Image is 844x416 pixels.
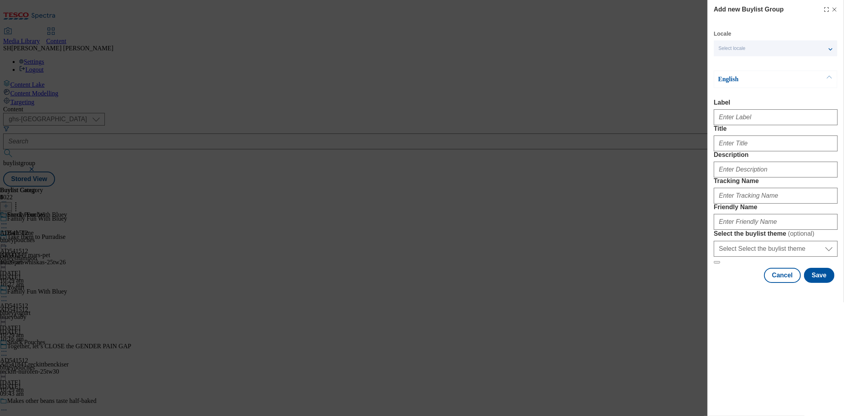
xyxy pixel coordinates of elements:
[714,125,838,132] label: Title
[714,135,838,151] input: Enter Title
[714,99,838,106] label: Label
[714,230,838,238] label: Select the buylist theme
[714,177,838,185] label: Tracking Name
[788,230,815,237] span: ( optional )
[718,75,801,83] p: English
[714,188,838,204] input: Enter Tracking Name
[714,214,838,230] input: Enter Friendly Name
[714,109,838,125] input: Enter Label
[804,268,835,283] button: Save
[714,162,838,177] input: Enter Description
[719,46,745,52] span: Select locale
[714,151,838,158] label: Description
[714,5,784,14] h4: Add new Buylist Group
[714,40,837,56] button: Select locale
[714,204,838,211] label: Friendly Name
[714,32,731,36] label: Locale
[764,268,800,283] button: Cancel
